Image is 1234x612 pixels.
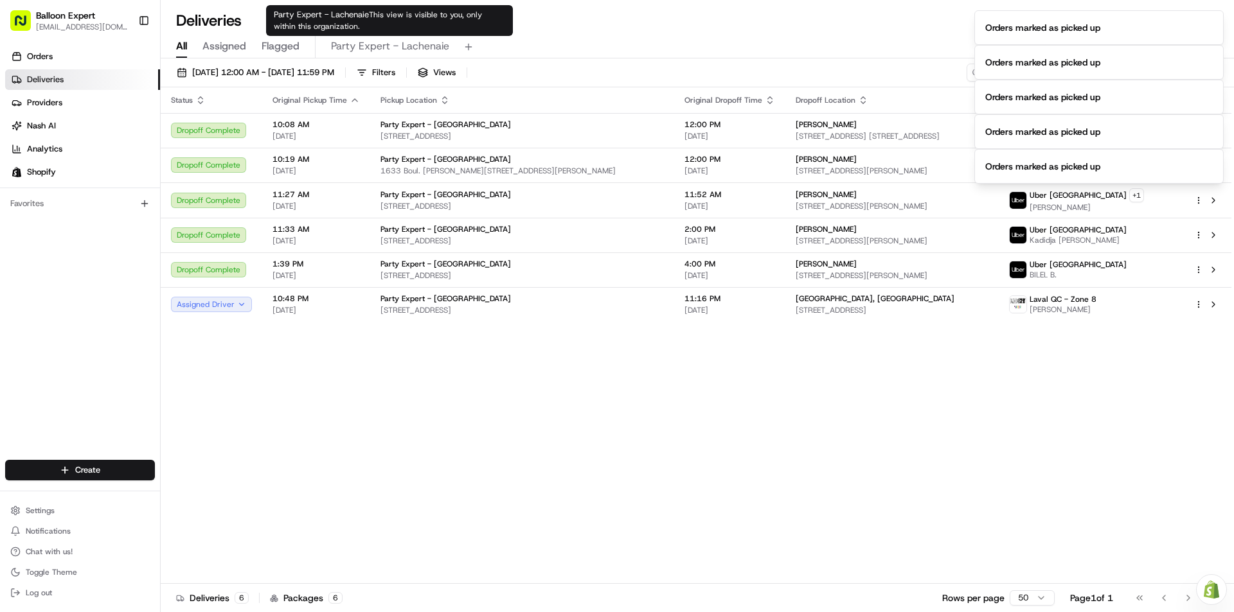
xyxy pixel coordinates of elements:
[684,119,775,130] span: 12:00 PM
[192,67,334,78] span: [DATE] 12:00 AM - [DATE] 11:59 PM
[985,160,1100,173] div: Orders marked as picked up
[5,543,155,561] button: Chat with us!
[26,186,98,199] span: Knowledge Base
[273,293,360,304] span: 10:48 PM
[796,293,954,304] span: [GEOGRAPHIC_DATA], [GEOGRAPHIC_DATA]
[26,526,71,536] span: Notifications
[171,297,252,312] button: Assigned Driver
[1070,591,1113,604] div: Page 1 of 1
[273,305,360,315] span: [DATE]
[13,123,36,146] img: 1736555255976-a54dd68f-1ca7-489b-9aae-adbdc363a1c4
[5,116,160,136] a: Nash AI
[273,119,360,130] span: 10:08 AM
[328,592,343,604] div: 6
[372,67,395,78] span: Filters
[27,97,62,109] span: Providers
[5,69,160,90] a: Deliveries
[273,95,347,105] span: Original Pickup Time
[121,186,206,199] span: API Documentation
[36,9,95,22] span: Balloon Expert
[26,546,73,557] span: Chat with us!
[44,136,163,146] div: We're available if you need us!
[380,131,664,141] span: [STREET_ADDRESS]
[1030,190,1127,200] span: Uber [GEOGRAPHIC_DATA]
[26,588,52,598] span: Log out
[796,131,988,141] span: [STREET_ADDRESS] [STREET_ADDRESS]
[1030,235,1127,245] span: Kadidja [PERSON_NAME]
[27,143,62,155] span: Analytics
[27,51,53,62] span: Orders
[26,567,77,577] span: Toggle Theme
[1030,225,1127,235] span: Uber [GEOGRAPHIC_DATA]
[270,591,343,604] div: Packages
[266,5,513,36] div: Party Expert - Lachenaie
[985,56,1100,69] div: Orders marked as picked up
[13,13,39,39] img: Nash
[5,193,155,214] div: Favorites
[380,259,511,269] span: Party Expert - [GEOGRAPHIC_DATA]
[380,189,511,200] span: Party Expert - [GEOGRAPHIC_DATA]
[796,224,857,234] span: [PERSON_NAME]
[796,305,988,315] span: [STREET_ADDRESS]
[273,189,360,200] span: 11:27 AM
[33,83,212,96] input: Clear
[1030,294,1096,304] span: Laval QC - Zone 8
[5,162,160,182] a: Shopify
[796,166,988,176] span: [STREET_ADDRESS][PERSON_NAME]
[796,154,857,164] span: [PERSON_NAME]
[684,236,775,246] span: [DATE]
[109,188,119,198] div: 💻
[1030,304,1096,315] span: [PERSON_NAME]
[27,74,64,85] span: Deliveries
[273,236,360,246] span: [DATE]
[13,188,23,198] div: 📗
[985,125,1100,138] div: Orders marked as picked up
[8,181,103,204] a: 📗Knowledge Base
[176,10,242,31] h1: Deliveries
[684,201,775,211] span: [DATE]
[1010,227,1026,243] img: uber-new-logo.jpeg
[75,464,100,476] span: Create
[36,22,128,32] span: [EMAIL_ADDRESS][DOMAIN_NAME]
[1030,202,1144,213] span: [PERSON_NAME]
[380,293,511,304] span: Party Expert - [GEOGRAPHIC_DATA]
[176,39,187,54] span: All
[380,236,664,246] span: [STREET_ADDRESS]
[380,305,664,315] span: [STREET_ADDRESS]
[380,224,511,234] span: Party Expert - [GEOGRAPHIC_DATA]
[1010,192,1026,209] img: uber-new-logo.jpeg
[273,270,360,281] span: [DATE]
[351,64,401,82] button: Filters
[5,139,160,159] a: Analytics
[684,95,762,105] span: Original Dropoff Time
[27,166,56,178] span: Shopify
[5,502,155,520] button: Settings
[380,166,664,176] span: 1633 Boul. [PERSON_NAME][STREET_ADDRESS][PERSON_NAME]
[684,305,775,315] span: [DATE]
[5,460,155,480] button: Create
[796,236,988,246] span: [STREET_ADDRESS][PERSON_NAME]
[27,120,56,132] span: Nash AI
[273,154,360,164] span: 10:19 AM
[219,127,234,142] button: Start new chat
[380,119,511,130] span: Party Expert - [GEOGRAPHIC_DATA]
[942,591,1005,604] p: Rows per page
[796,259,857,269] span: [PERSON_NAME]
[171,64,340,82] button: [DATE] 12:00 AM - [DATE] 11:59 PM
[684,166,775,176] span: [DATE]
[171,95,193,105] span: Status
[684,224,775,234] span: 2:00 PM
[235,592,249,604] div: 6
[331,39,449,54] span: Party Expert - Lachenaie
[262,39,300,54] span: Flagged
[380,201,664,211] span: [STREET_ADDRESS]
[684,131,775,141] span: [DATE]
[5,522,155,540] button: Notifications
[1030,270,1127,280] span: BILEL B.
[273,224,360,234] span: 11:33 AM
[796,189,857,200] span: [PERSON_NAME]
[1010,261,1026,278] img: uber-new-logo.jpeg
[273,131,360,141] span: [DATE]
[684,259,775,269] span: 4:00 PM
[273,259,360,269] span: 1:39 PM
